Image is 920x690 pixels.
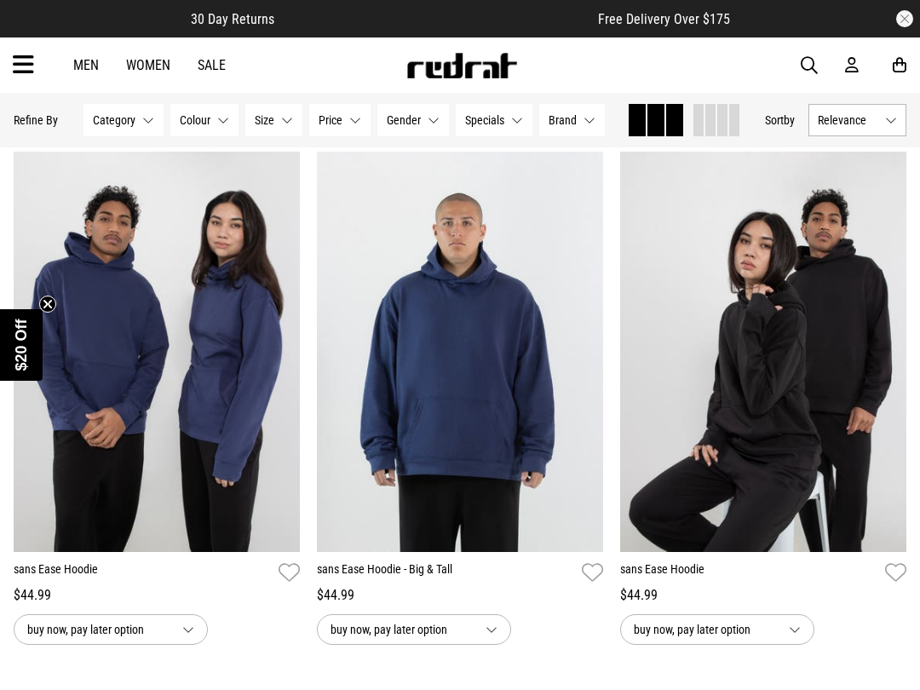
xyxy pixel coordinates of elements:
[331,619,472,640] span: buy now, pay later option
[14,113,58,127] p: Refine By
[13,319,30,371] span: $20 Off
[405,53,518,78] img: Redrat logo
[14,614,208,645] button: buy now, pay later option
[317,561,575,585] a: sans Ease Hoodie - Big & Tall
[191,11,274,27] span: 30 Day Returns
[818,113,878,127] span: Relevance
[14,585,300,606] div: $44.99
[456,104,532,136] button: Specials
[319,113,342,127] span: Price
[539,104,605,136] button: Brand
[180,113,210,127] span: Colour
[27,619,169,640] span: buy now, pay later option
[765,110,795,130] button: Sortby
[309,104,371,136] button: Price
[387,113,421,127] span: Gender
[317,585,603,606] div: $44.99
[14,7,65,58] button: Open LiveChat chat widget
[308,10,564,27] iframe: Customer reviews powered by Trustpilot
[170,104,239,136] button: Colour
[317,614,511,645] button: buy now, pay later option
[93,113,135,127] span: Category
[598,11,730,27] span: Free Delivery Over $175
[620,585,906,606] div: $44.99
[14,561,272,585] a: sans Ease Hoodie
[14,152,300,552] img: Sans Ease Hoodie in Blue
[73,57,99,73] a: Men
[808,104,906,136] button: Relevance
[377,104,449,136] button: Gender
[245,104,302,136] button: Size
[39,296,56,313] button: Close teaser
[620,614,814,645] button: buy now, pay later option
[465,113,504,127] span: Specials
[620,561,878,585] a: sans Ease Hoodie
[83,104,164,136] button: Category
[255,113,274,127] span: Size
[126,57,170,73] a: Women
[549,113,577,127] span: Brand
[634,619,775,640] span: buy now, pay later option
[317,152,603,552] img: Sans Ease Hoodie - Big & Tall in Blue
[620,152,906,552] img: Sans Ease Hoodie in Black
[198,57,226,73] a: Sale
[784,113,795,127] span: by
